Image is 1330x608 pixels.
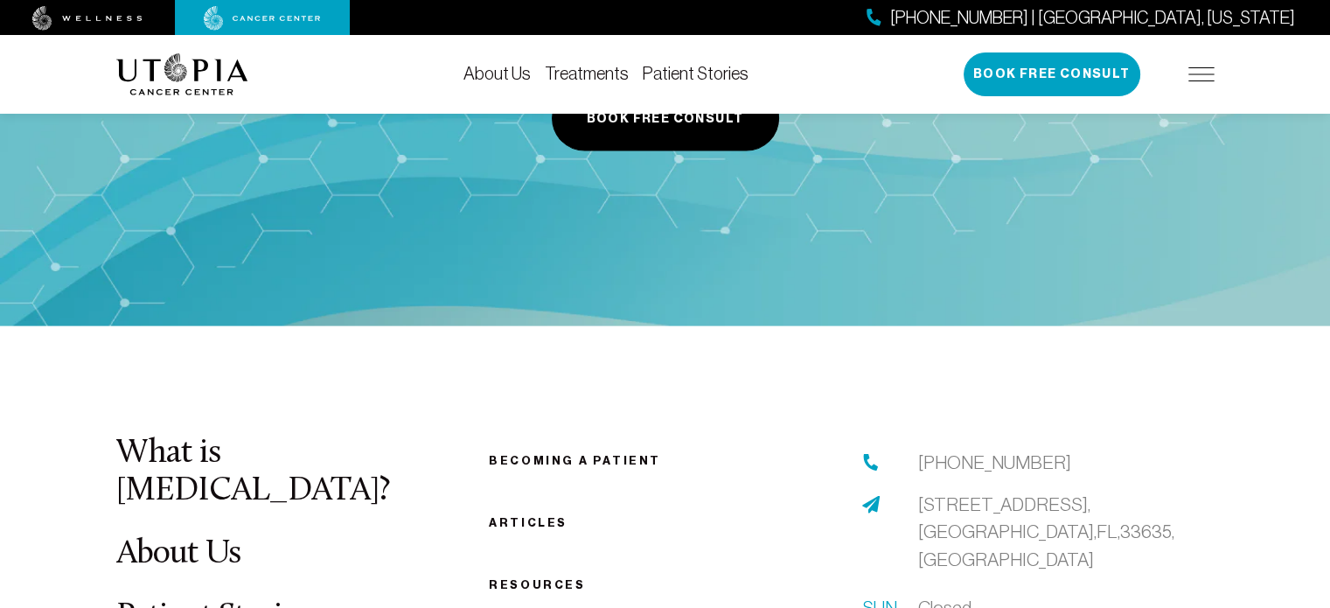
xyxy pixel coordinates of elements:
[545,64,629,83] a: Treatments
[489,454,661,467] a: Becoming a patient
[862,496,880,514] img: address
[1188,67,1215,81] img: icon-hamburger
[552,86,779,151] button: Book Free Consult
[204,6,321,31] img: cancer center
[463,64,531,83] a: About Us
[890,5,1295,31] span: [PHONE_NUMBER] | [GEOGRAPHIC_DATA], [US_STATE]
[964,52,1140,96] button: Book Free Consult
[918,491,1215,574] a: [STREET_ADDRESS],[GEOGRAPHIC_DATA],FL,33635,[GEOGRAPHIC_DATA]
[116,537,241,571] a: About Us
[862,454,880,472] img: phone
[32,6,143,31] img: wellness
[116,53,248,95] img: logo
[489,516,568,529] a: Articles
[489,578,585,591] a: Resources
[918,449,1071,477] a: [PHONE_NUMBER]
[867,5,1295,31] a: [PHONE_NUMBER] | [GEOGRAPHIC_DATA], [US_STATE]
[116,437,390,507] a: What is [MEDICAL_DATA]?
[643,64,749,83] a: Patient Stories
[918,494,1174,570] span: [STREET_ADDRESS], [GEOGRAPHIC_DATA], FL, 33635, [GEOGRAPHIC_DATA]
